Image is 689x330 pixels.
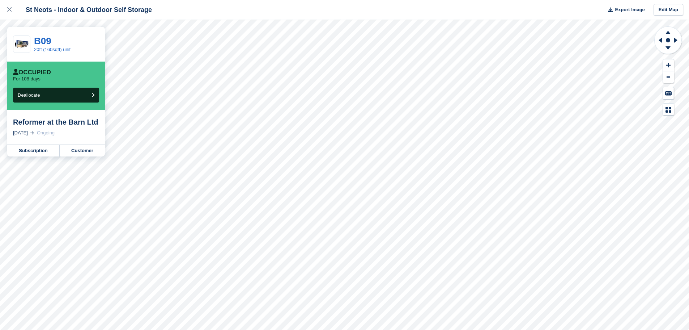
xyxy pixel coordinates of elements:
[654,4,683,16] a: Edit Map
[604,4,645,16] button: Export Image
[34,47,71,52] a: 20ft (160sqft) unit
[37,129,55,137] div: Ongoing
[13,38,30,51] img: 20-ft-container.jpg
[30,131,34,134] img: arrow-right-light-icn-cde0832a797a2874e46488d9cf13f60e5c3a73dbe684e267c42b8395dfbc2abf.svg
[13,88,99,103] button: Deallocate
[18,92,40,98] span: Deallocate
[13,118,99,126] div: Reformer at the Barn Ltd
[13,69,51,76] div: Occupied
[13,129,28,137] div: [DATE]
[663,71,674,83] button: Zoom Out
[13,76,41,82] p: For 108 days
[19,5,152,14] div: St Neots - Indoor & Outdoor Self Storage
[34,35,51,46] a: B09
[663,59,674,71] button: Zoom In
[7,145,60,156] a: Subscription
[663,87,674,99] button: Keyboard Shortcuts
[60,145,105,156] a: Customer
[615,6,645,13] span: Export Image
[663,104,674,116] button: Map Legend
